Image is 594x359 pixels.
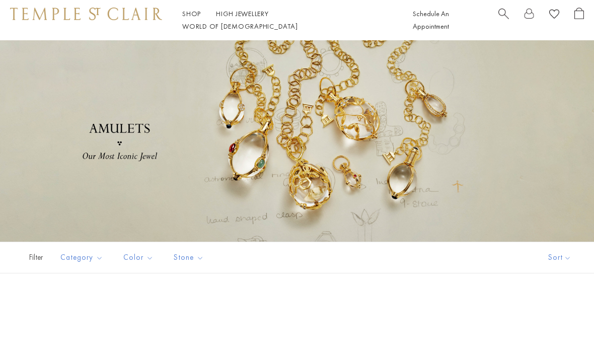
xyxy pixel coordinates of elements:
[166,246,211,269] button: Stone
[182,9,201,18] a: ShopShop
[216,9,269,18] a: High JewelleryHigh Jewellery
[53,246,111,269] button: Category
[169,251,211,264] span: Stone
[413,9,449,31] a: Schedule An Appointment
[118,251,161,264] span: Color
[544,312,584,349] iframe: Gorgias live chat messenger
[182,22,298,31] a: World of [DEMOGRAPHIC_DATA]World of [DEMOGRAPHIC_DATA]
[10,8,162,20] img: Temple St. Clair
[549,8,559,23] a: View Wishlist
[116,246,161,269] button: Color
[526,242,594,273] button: Show sort by
[182,8,390,33] nav: Main navigation
[574,8,584,33] a: Open Shopping Bag
[55,251,111,264] span: Category
[498,8,509,33] a: Search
